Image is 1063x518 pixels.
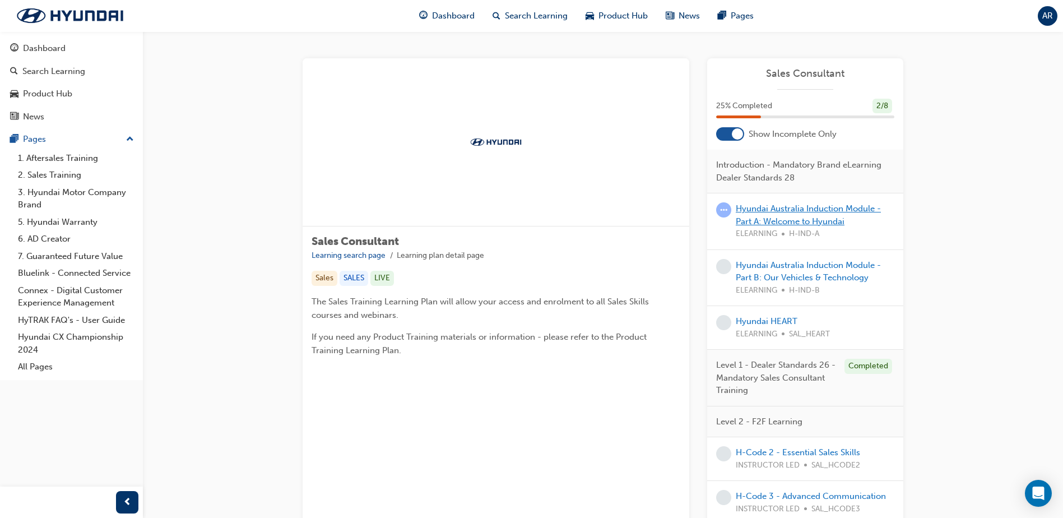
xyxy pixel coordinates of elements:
div: News [23,110,44,123]
span: SAL_HCODE3 [811,503,860,516]
button: DashboardSearch LearningProduct HubNews [4,36,138,129]
li: Learning plan detail page [397,249,484,262]
a: Search Learning [4,61,138,82]
span: AR [1042,10,1053,22]
span: News [679,10,700,22]
a: Connex - Digital Customer Experience Management [13,282,138,312]
a: Hyundai HEART [736,316,797,326]
span: learningRecordVerb_ATTEMPT-icon [716,202,731,218]
span: SAL_HEART [789,328,830,341]
a: News [4,107,138,127]
div: Product Hub [23,87,72,100]
span: learningRecordVerb_NONE-icon [716,446,731,461]
span: prev-icon [123,496,132,510]
span: car-icon [586,9,594,23]
span: learningRecordVerb_NONE-icon [716,490,731,505]
span: Product Hub [598,10,648,22]
a: 1. Aftersales Training [13,150,138,167]
img: Trak [6,4,134,27]
img: Trak [465,136,527,147]
span: up-icon [126,132,134,147]
span: pages-icon [718,9,726,23]
a: 2. Sales Training [13,166,138,184]
span: ELEARNING [736,328,777,341]
span: H-IND-B [789,284,820,297]
span: Level 1 - Dealer Standards 26 - Mandatory Sales Consultant Training [716,359,835,397]
a: 6. AD Creator [13,230,138,248]
span: learningRecordVerb_NONE-icon [716,259,731,274]
a: H-Code 3 - Advanced Communication [736,491,886,501]
div: Dashboard [23,42,66,55]
span: guage-icon [10,44,18,54]
a: Product Hub [4,84,138,104]
span: INSTRUCTOR LED [736,503,800,516]
a: Dashboard [4,38,138,59]
a: news-iconNews [657,4,709,27]
a: 3. Hyundai Motor Company Brand [13,184,138,214]
div: SALES [340,271,368,286]
a: pages-iconPages [709,4,763,27]
button: AR [1038,6,1057,26]
span: search-icon [493,9,500,23]
span: ELEARNING [736,284,777,297]
a: guage-iconDashboard [410,4,484,27]
span: 25 % Completed [716,100,772,113]
span: search-icon [10,67,18,77]
a: car-iconProduct Hub [577,4,657,27]
a: HyTRAK FAQ's - User Guide [13,312,138,329]
div: Sales [312,271,337,286]
a: Sales Consultant [716,67,894,80]
span: guage-icon [419,9,428,23]
span: Dashboard [432,10,475,22]
span: Search Learning [505,10,568,22]
span: Introduction - Mandatory Brand eLearning Dealer Standards 28 [716,159,885,184]
button: Pages [4,129,138,150]
span: SAL_HCODE2 [811,459,860,472]
div: LIVE [370,271,394,286]
a: Bluelink - Connected Service [13,265,138,282]
span: Show Incomplete Only [749,128,837,141]
span: Pages [731,10,754,22]
span: car-icon [10,89,18,99]
div: 2 / 8 [872,99,892,114]
div: Search Learning [22,65,85,78]
span: The Sales Training Learning Plan will allow your access and enrolment to all Sales Skills courses... [312,297,651,320]
span: news-icon [10,112,18,122]
span: news-icon [666,9,674,23]
a: search-iconSearch Learning [484,4,577,27]
span: INSTRUCTOR LED [736,459,800,472]
a: H-Code 2 - Essential Sales Skills [736,447,860,457]
a: 5. Hyundai Warranty [13,214,138,231]
span: learningRecordVerb_NONE-icon [716,315,731,330]
a: Hyundai Australia Induction Module - Part A: Welcome to Hyundai [736,203,881,226]
span: ELEARNING [736,228,777,240]
a: All Pages [13,358,138,376]
a: Learning search page [312,251,386,260]
span: H-IND-A [789,228,819,240]
a: 7. Guaranteed Future Value [13,248,138,265]
span: Level 2 - F2F Learning [716,415,802,428]
div: Open Intercom Messenger [1025,480,1052,507]
span: Sales Consultant [312,235,399,248]
a: Hyundai CX Championship 2024 [13,329,138,358]
div: Pages [23,133,46,146]
span: pages-icon [10,135,18,145]
div: Completed [844,359,892,374]
span: If you need any Product Training materials or information - please refer to the Product Training ... [312,332,649,355]
a: Hyundai Australia Induction Module - Part B: Our Vehicles & Technology [736,260,881,283]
